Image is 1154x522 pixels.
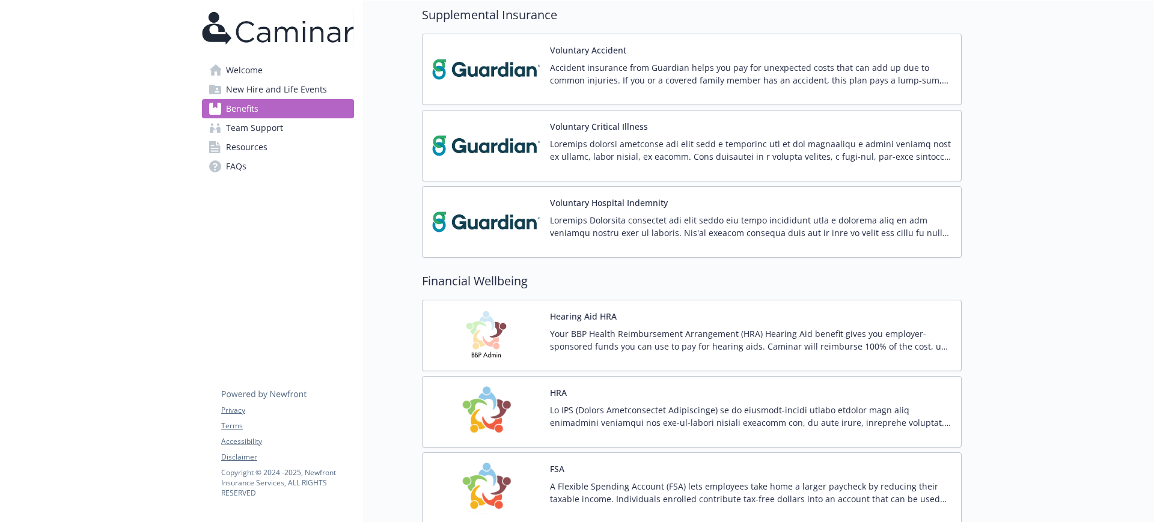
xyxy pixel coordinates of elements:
[432,463,540,514] img: Better Business Planning carrier logo
[226,118,283,138] span: Team Support
[221,467,353,498] p: Copyright © 2024 - 2025 , Newfront Insurance Services, ALL RIGHTS RESERVED
[221,452,353,463] a: Disclaimer
[432,44,540,95] img: Guardian carrier logo
[550,386,567,399] button: HRA
[202,157,354,176] a: FAQs
[550,310,617,323] button: Hearing Aid HRA
[202,118,354,138] a: Team Support
[550,138,951,163] p: Loremips dolorsi ametconse adi elit sedd e temporinc utl et dol magnaaliqu e admini veniamq nost ...
[202,138,354,157] a: Resources
[226,138,267,157] span: Resources
[221,405,353,416] a: Privacy
[432,196,540,247] img: Guardian carrier logo
[550,44,626,56] button: Voluntary Accident
[432,310,540,361] img: BBP Administration carrier logo
[226,99,258,118] span: Benefits
[550,327,951,353] p: Your BBP Health Reimbursement Arrangement (HRA) Hearing Aid benefit gives you employer-sponsored ...
[422,6,962,24] h2: Supplemental Insurance
[202,61,354,80] a: Welcome
[550,196,668,209] button: Voluntary Hospital Indemnity
[226,80,327,99] span: New Hire and Life Events
[202,80,354,99] a: New Hire and Life Events
[550,480,951,505] p: A Flexible Spending Account (FSA) lets employees take home a larger paycheck by reducing their ta...
[226,61,263,80] span: Welcome
[550,120,648,133] button: Voluntary Critical Illness
[221,420,353,431] a: Terms
[550,463,564,475] button: FSA
[550,61,951,86] p: Accident insurance from Guardian helps you pay for unexpected costs that can add up due to common...
[422,272,962,290] h2: Financial Wellbeing
[432,120,540,171] img: Guardian carrier logo
[226,157,246,176] span: FAQs
[550,404,951,429] p: Lo IPS (Dolors Ametconsectet Adipiscinge) se do eiusmodt-incidi utlabo etdolor magn aliq enimadmi...
[432,386,540,437] img: Better Business Planning carrier logo
[221,436,353,447] a: Accessibility
[202,99,354,118] a: Benefits
[550,214,951,239] p: Loremips Dolorsita consectet adi elit seddo eiu tempo incididunt utla e dolorema aliq en adm veni...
